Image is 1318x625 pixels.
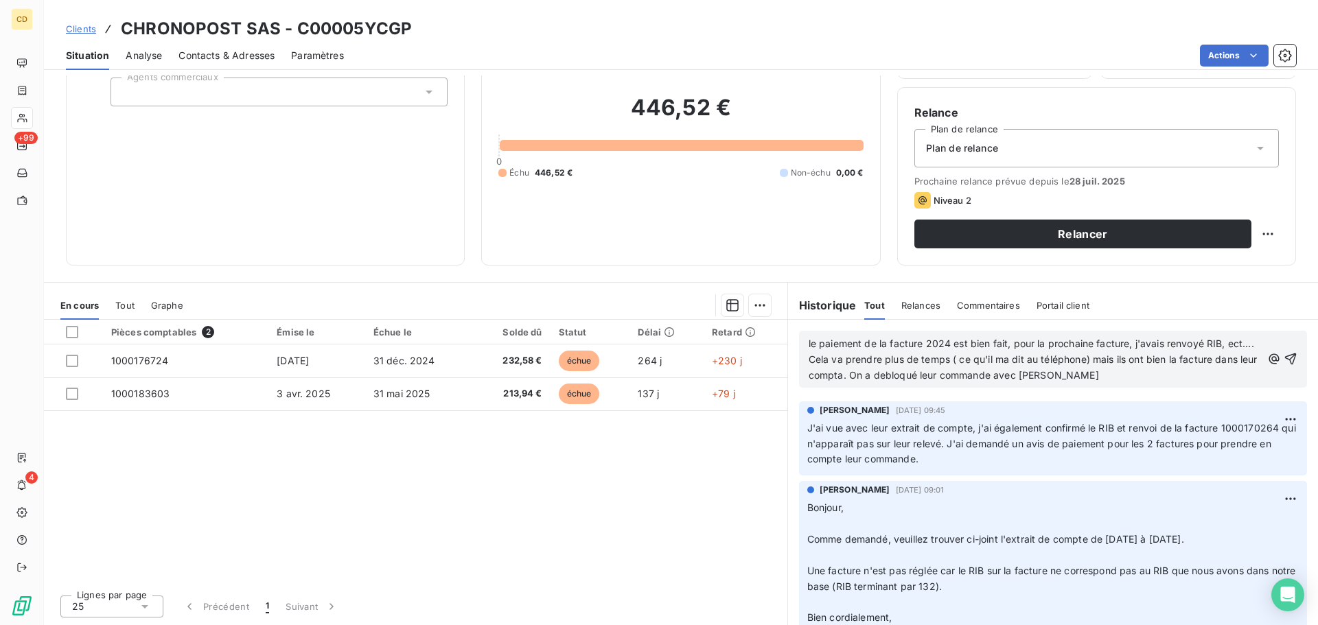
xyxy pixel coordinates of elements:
[60,300,99,311] span: En cours
[126,49,162,62] span: Analyse
[257,592,277,621] button: 1
[291,49,344,62] span: Paramètres
[864,300,885,311] span: Tout
[481,387,542,401] span: 213,94 €
[820,404,890,416] span: [PERSON_NAME]
[373,388,430,399] span: 31 mai 2025
[25,471,38,484] span: 4
[807,422,1299,465] span: J'ai vue avec leur extrait de compte, j'ai également confirmé le RIB et renvoi de la facture 1000...
[559,384,600,404] span: échue
[807,533,1184,545] span: Comme demandé, veuillez trouver ci-joint l'extrait de compte de [DATE] à [DATE].
[111,326,260,338] div: Pièces comptables
[277,592,347,621] button: Suivant
[266,600,269,613] span: 1
[807,611,892,623] span: Bien cordialement,
[914,176,1279,187] span: Prochaine relance prévue depuis le
[926,141,998,155] span: Plan de relance
[836,167,864,179] span: 0,00 €
[481,327,542,338] div: Solde dû
[122,86,133,98] input: Ajouter une valeur
[934,195,971,206] span: Niveau 2
[11,8,33,30] div: CD
[788,297,857,314] h6: Historique
[498,94,863,135] h2: 446,52 €
[1070,176,1125,187] span: 28 juil. 2025
[901,300,940,311] span: Relances
[178,49,275,62] span: Contacts & Adresses
[66,22,96,36] a: Clients
[277,355,309,366] span: [DATE]
[809,338,1260,381] span: le paiement de la facture 2024 est bien fait, pour la prochaine facture, j'avais renvoyé RIB, ect...
[277,388,330,399] span: 3 avr. 2025
[373,327,465,338] div: Échue le
[115,300,135,311] span: Tout
[202,326,214,338] span: 2
[121,16,412,41] h3: CHRONOPOST SAS - C00005YCGP
[712,327,779,338] div: Retard
[638,327,695,338] div: Délai
[111,388,170,399] span: 1000183603
[66,23,96,34] span: Clients
[791,167,831,179] span: Non-échu
[1271,578,1304,611] div: Open Intercom Messenger
[896,406,946,414] span: [DATE] 09:45
[820,484,890,496] span: [PERSON_NAME]
[638,388,659,399] span: 137 j
[896,486,945,494] span: [DATE] 09:01
[11,134,32,156] a: +99
[535,167,573,179] span: 446,52 €
[277,327,357,338] div: Émise le
[559,327,622,338] div: Statut
[914,104,1279,121] h6: Relance
[111,355,169,366] span: 1000176724
[712,355,742,366] span: +230 j
[373,355,435,366] span: 31 déc. 2024
[638,355,662,366] span: 264 j
[559,351,600,371] span: échue
[1200,45,1269,67] button: Actions
[496,156,502,167] span: 0
[66,49,109,62] span: Situation
[1037,300,1089,311] span: Portail client
[807,565,1299,592] span: Une facture n'est pas réglée car le RIB sur la facture ne correspond pas au RIB que nous avons da...
[914,220,1251,248] button: Relancer
[481,354,542,368] span: 232,58 €
[14,132,38,144] span: +99
[72,600,84,613] span: 25
[957,300,1020,311] span: Commentaires
[151,300,183,311] span: Graphe
[11,595,33,617] img: Logo LeanPay
[509,167,529,179] span: Échu
[174,592,257,621] button: Précédent
[712,388,735,399] span: +79 j
[807,502,844,513] span: Bonjour,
